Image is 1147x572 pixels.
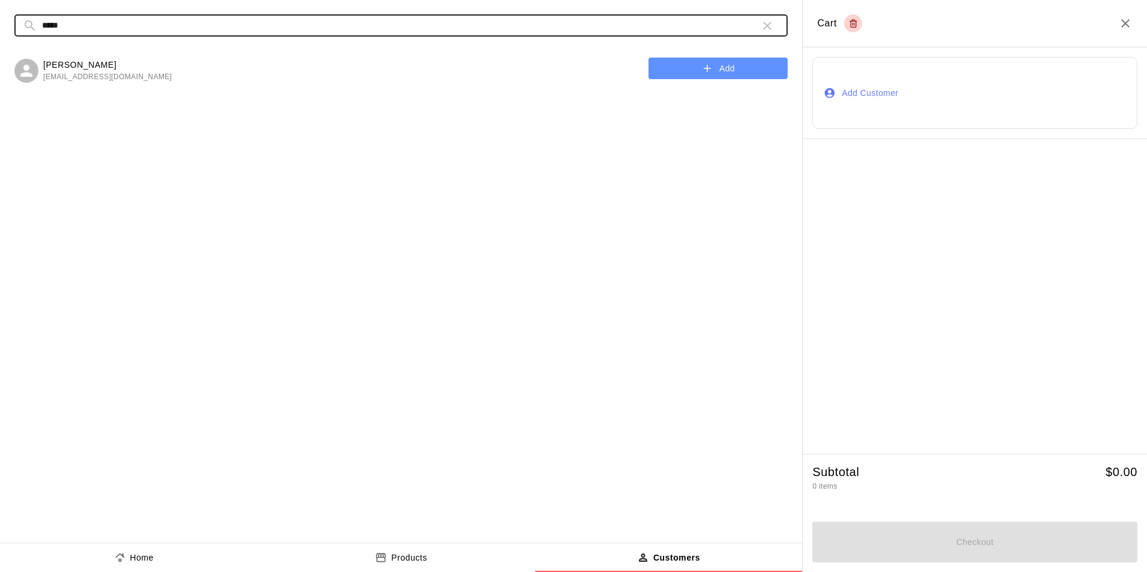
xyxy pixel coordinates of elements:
[844,14,862,32] button: Empty cart
[648,58,788,80] button: Add
[43,71,172,83] span: [EMAIL_ADDRESS][DOMAIN_NAME]
[812,57,1137,129] button: Add Customer
[43,59,172,71] p: [PERSON_NAME]
[130,552,154,564] p: Home
[812,464,859,480] h5: Subtotal
[653,552,700,564] p: Customers
[391,552,427,564] p: Products
[1118,16,1133,31] button: Close
[812,482,837,490] span: 0 items
[1106,464,1137,480] h5: $ 0.00
[817,14,862,32] div: Cart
